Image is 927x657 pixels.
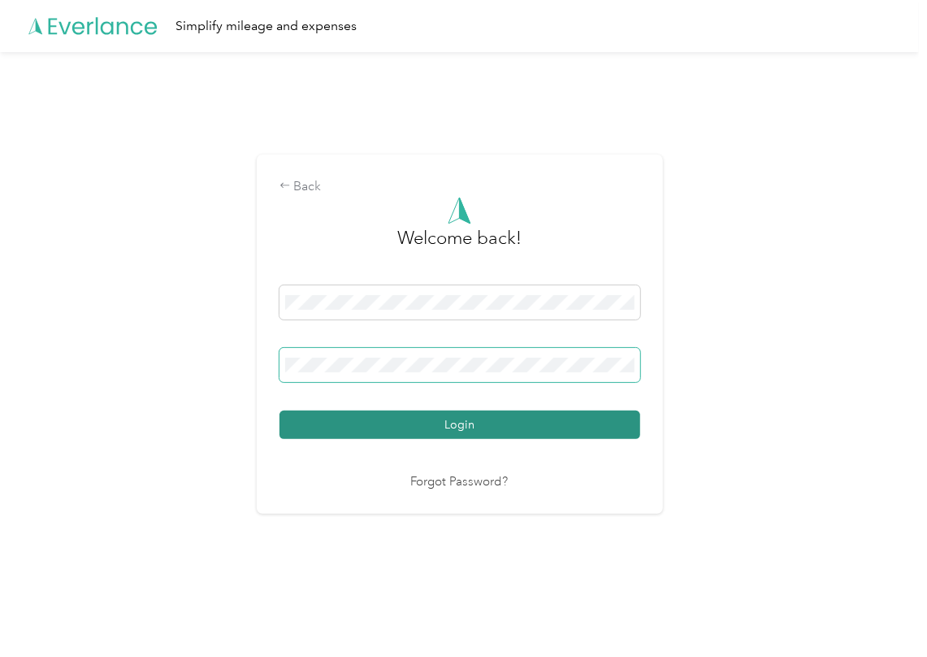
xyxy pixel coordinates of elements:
[836,566,927,657] iframe: Everlance-gr Chat Button Frame
[279,177,640,197] div: Back
[411,473,509,492] a: Forgot Password?
[397,224,522,268] h3: greeting
[279,411,640,439] button: Login
[175,16,357,37] div: Simplify mileage and expenses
